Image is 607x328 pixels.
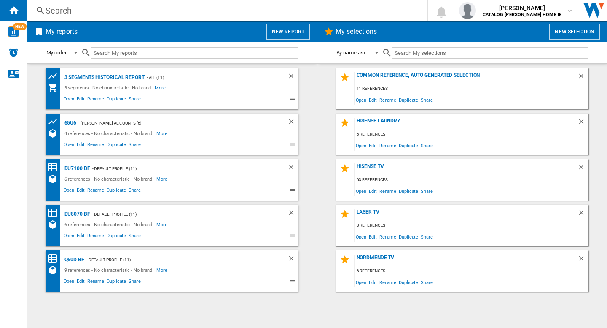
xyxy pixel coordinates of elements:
span: Duplicate [105,232,127,242]
div: References [48,220,62,230]
span: Duplicate [398,94,419,106]
span: Duplicate [398,276,419,288]
div: Product prices grid [48,117,62,127]
span: Edit [75,186,86,196]
span: Edit [75,141,86,151]
input: Search My reports [91,47,298,59]
span: Edit [368,276,378,288]
div: Laser TV [355,209,577,220]
span: Share [127,277,142,287]
div: - [PERSON_NAME] Accounts (6) [76,118,270,128]
div: - Default profile (11) [90,163,271,174]
button: New selection [549,24,600,40]
h2: My reports [44,24,79,40]
span: Duplicate [398,140,419,151]
div: 9 references - No characteristic - No brand [62,265,157,275]
div: Delete [577,118,588,129]
button: New report [266,24,310,40]
span: More [156,220,169,230]
span: [PERSON_NAME] [483,4,561,12]
div: NordMende TV [355,255,577,266]
div: References [48,128,62,138]
span: Share [127,186,142,196]
span: Open [355,140,368,151]
div: Product prices grid [48,71,62,81]
span: NEW [13,23,27,30]
div: By name asc. [336,49,368,56]
span: Edit [368,185,378,197]
div: 65U6 [62,118,77,128]
div: DU8070 BF [62,209,90,220]
span: More [156,174,169,184]
span: Share [419,231,434,242]
div: - Default profile (11) [84,255,271,265]
div: 11 references [355,84,588,94]
span: Open [62,95,76,105]
img: wise-card.svg [8,26,19,37]
div: 3 references [355,220,588,231]
div: References [48,265,62,275]
input: Search My selections [392,47,588,59]
div: Price Matrix [48,208,62,218]
span: Share [419,276,434,288]
div: Delete [287,255,298,265]
span: Open [355,94,368,106]
span: Rename [378,276,398,288]
div: - All (11) [145,72,271,83]
div: Search [46,5,406,16]
span: Edit [368,231,378,242]
div: Delete [577,255,588,266]
div: Q60D BF [62,255,84,265]
div: DU7100 BF [62,163,90,174]
span: Open [355,185,368,197]
div: - Default profile (11) [90,209,271,220]
span: Open [62,277,76,287]
span: Duplicate [398,231,419,242]
span: Rename [86,95,105,105]
img: alerts-logo.svg [8,47,19,57]
span: Rename [378,185,398,197]
div: 6 references [355,266,588,276]
span: Share [127,141,142,151]
div: Delete [287,209,298,220]
span: Share [127,95,142,105]
span: Duplicate [105,95,127,105]
span: Rename [378,94,398,106]
h2: My selections [334,24,379,40]
span: Duplicate [105,277,127,287]
span: Open [62,232,76,242]
div: Hisense Laundry [355,118,577,129]
div: Delete [577,209,588,220]
div: Delete [287,72,298,83]
div: Delete [577,163,588,175]
div: Price Matrix [48,253,62,264]
div: 63 references [355,175,588,185]
span: Open [62,141,76,151]
div: 6 references - No characteristic - No brand [62,174,157,184]
span: More [156,265,169,275]
div: My order [46,49,67,56]
div: My Assortment [48,83,62,93]
span: Duplicate [105,141,127,151]
span: Share [127,232,142,242]
span: Rename [86,232,105,242]
span: Duplicate [398,185,419,197]
span: Share [419,140,434,151]
span: Open [62,186,76,196]
div: 3 segments - No characteristic - No brand [62,83,155,93]
span: Share [419,185,434,197]
img: profile.jpg [459,2,476,19]
span: Open [355,231,368,242]
span: Open [355,276,368,288]
div: Delete [287,118,298,128]
span: Share [419,94,434,106]
div: 3 segments Historical Report [62,72,145,83]
div: Common reference, auto generated selection [355,72,577,84]
div: Hisense TV [355,163,577,175]
span: Edit [75,277,86,287]
span: Rename [86,277,105,287]
div: Price Matrix [48,162,62,173]
span: Rename [378,231,398,242]
span: Rename [86,141,105,151]
span: Edit [368,94,378,106]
